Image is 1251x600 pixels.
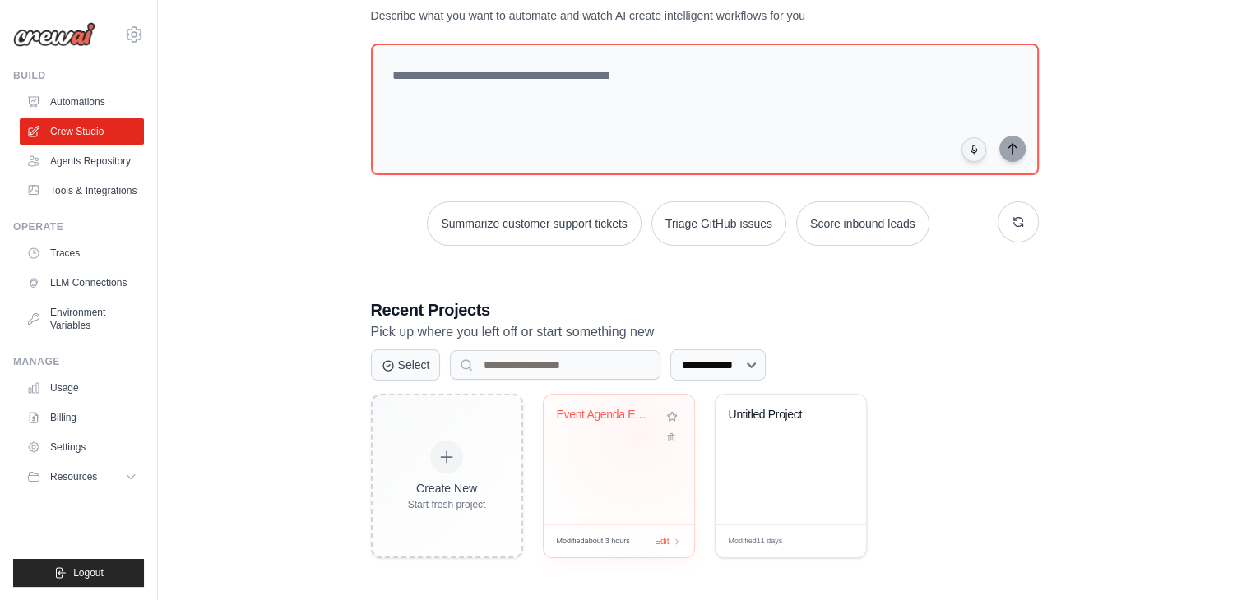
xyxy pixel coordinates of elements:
img: Logo [13,22,95,47]
div: Start fresh project [408,498,486,511]
span: Edit [827,535,841,547]
button: Delete project [663,429,681,445]
button: Add to favorites [663,408,681,426]
a: Automations [20,89,144,115]
a: Crew Studio [20,118,144,145]
a: LLM Connections [20,270,144,296]
button: Resources [20,464,144,490]
button: Click to speak your automation idea [961,137,986,162]
span: Edit [655,535,669,547]
a: Billing [20,404,144,431]
div: Untitled Project [729,408,828,422]
button: Select [371,349,441,381]
a: Environment Variables [20,299,144,339]
button: Logout [13,559,144,587]
a: Settings [20,434,144,460]
a: Traces [20,240,144,266]
span: Modified 11 days [729,536,783,547]
button: Summarize customer support tickets [427,201,641,246]
div: Create New [408,480,486,496]
a: Agents Repository [20,148,144,174]
div: Manage [13,355,144,368]
div: Build [13,69,144,82]
div: Event Agenda Extractor [557,408,656,422]
h3: Recent Projects [371,298,1039,321]
p: Describe what you want to automate and watch AI create intelligent workflows for you [371,7,924,24]
button: Score inbound leads [796,201,929,246]
a: Usage [20,375,144,401]
a: Tools & Integrations [20,178,144,204]
span: Resources [50,470,97,483]
div: Operate [13,220,144,233]
p: Pick up where you left off or start something new [371,321,1039,343]
span: Logout [73,566,104,579]
button: Get new suggestions [998,201,1039,242]
button: Triage GitHub issues [651,201,786,246]
span: Modified about 3 hours [557,536,630,547]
